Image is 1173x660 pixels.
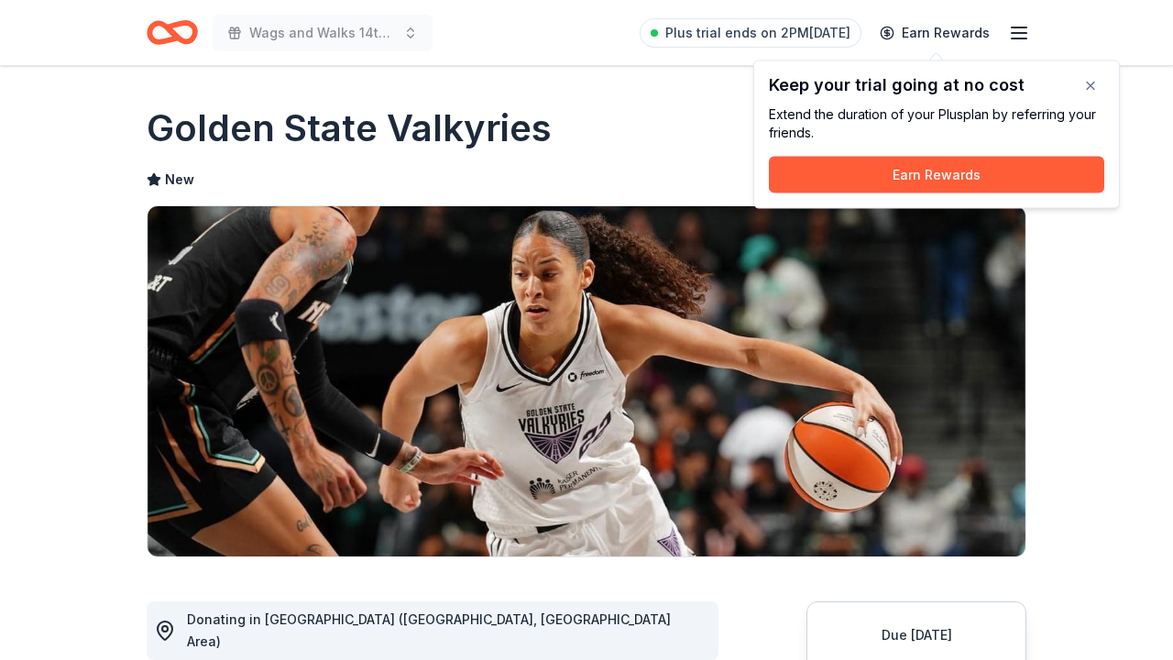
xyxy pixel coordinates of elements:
img: Image for Golden State Valkyries [148,206,1025,556]
button: Wags and Walks 14th Annual Online Auction [213,15,433,51]
a: Earn Rewards [869,16,1001,49]
div: Keep your trial going at no cost [769,76,1104,94]
span: Plus trial ends on 2PM[DATE] [665,22,850,44]
h1: Golden State Valkyries [147,103,552,154]
span: Wags and Walks 14th Annual Online Auction [249,22,396,44]
a: Plus trial ends on 2PM[DATE] [640,18,861,48]
div: Due [DATE] [829,624,1003,646]
span: Donating in [GEOGRAPHIC_DATA] ([GEOGRAPHIC_DATA], [GEOGRAPHIC_DATA] Area) [187,611,671,649]
a: Home [147,11,198,54]
span: New [165,169,194,191]
button: Earn Rewards [769,157,1104,193]
div: Extend the duration of your Plus plan by referring your friends. [769,105,1104,142]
